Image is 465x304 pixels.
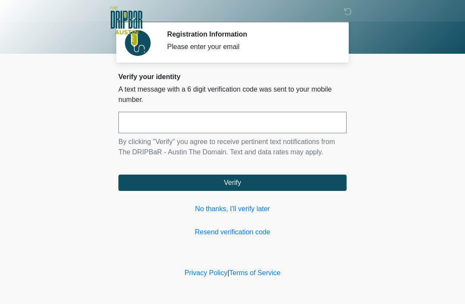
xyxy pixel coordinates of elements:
a: No thanks, I'll verify later [118,204,347,214]
img: Agent Avatar [125,30,151,56]
img: The DRIPBaR - Austin The Domain Logo [110,6,143,34]
a: | [227,269,229,276]
p: A text message with a 6 digit verification code was sent to your mobile number. [118,84,347,105]
a: Terms of Service [229,269,280,276]
button: Verify [118,175,347,191]
a: Privacy Policy [185,269,228,276]
h2: Verify your identity [118,73,347,81]
div: Please enter your email [167,42,334,52]
a: Resend verification code [118,227,347,237]
p: By clicking "Verify" you agree to receive pertinent text notifications from The DRIPBaR - Austin ... [118,137,347,157]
